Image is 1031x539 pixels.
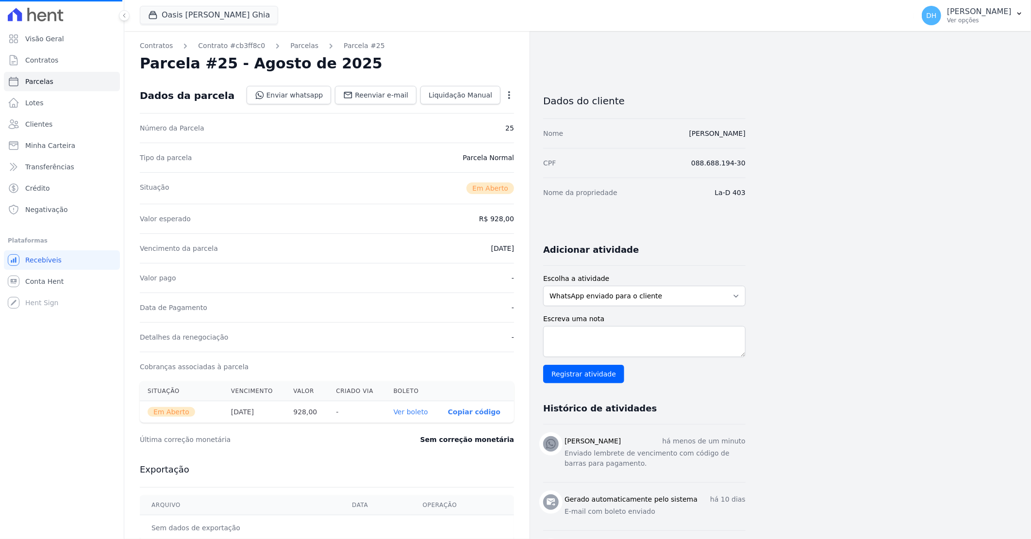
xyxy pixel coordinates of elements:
dt: CPF [543,158,556,168]
dt: Última correção monetária [140,435,361,444]
th: Boleto [386,381,440,401]
a: Negativação [4,200,120,219]
span: Lotes [25,98,44,108]
span: Reenviar e-mail [355,90,408,100]
nav: Breadcrumb [140,41,514,51]
a: [PERSON_NAME] [689,130,746,137]
button: DH [PERSON_NAME] Ver opções [914,2,1031,29]
dt: Detalhes da renegociação [140,332,229,342]
a: Recebíveis [4,250,120,270]
h2: Parcela #25 - Agosto de 2025 [140,55,382,72]
a: Contratos [4,50,120,70]
span: Parcelas [25,77,53,86]
dd: - [512,303,514,312]
a: Visão Geral [4,29,120,49]
dt: Nome [543,129,563,138]
dd: - [512,332,514,342]
button: Copiar código [448,408,500,416]
span: Visão Geral [25,34,64,44]
span: Liquidação Manual [429,90,492,100]
a: Parcelas [290,41,318,51]
label: Escreva uma nota [543,314,746,324]
th: - [328,401,385,423]
button: Oasis [PERSON_NAME] Ghia [140,6,278,24]
dt: Valor esperado [140,214,191,224]
span: Clientes [25,119,52,129]
dd: - [512,273,514,283]
a: Parcelas [4,72,120,91]
div: Plataformas [8,235,116,246]
span: Negativação [25,205,68,214]
a: Lotes [4,93,120,113]
a: Minha Carteira [4,136,120,155]
h3: Adicionar atividade [543,244,639,256]
p: Enviado lembrete de vencimento com código de barras para pagamento. [565,448,746,469]
h3: Exportação [140,464,514,475]
span: DH [926,12,936,19]
a: Liquidação Manual [420,86,500,104]
a: Transferências [4,157,120,177]
a: Contratos [140,41,173,51]
h3: Dados do cliente [543,95,746,107]
h3: Gerado automaticamente pelo sistema [565,494,698,505]
a: Contrato #cb3ff8c0 [198,41,265,51]
div: Dados da parcela [140,90,234,101]
th: 928,00 [285,401,328,423]
dd: [DATE] [491,244,514,253]
th: Criado via [328,381,385,401]
span: Contratos [25,55,58,65]
p: há menos de um minuto [662,436,746,446]
dt: Vencimento da parcela [140,244,218,253]
span: Em Aberto [466,182,514,194]
dd: Parcela Normal [463,153,514,163]
a: Ver boleto [394,408,428,416]
h3: [PERSON_NAME] [565,436,621,446]
th: Data [340,495,411,515]
span: Recebíveis [25,255,62,265]
th: Valor [285,381,328,401]
dd: 088.688.194-30 [691,158,746,168]
input: Registrar atividade [543,365,624,383]
dd: R$ 928,00 [479,214,514,224]
p: E-mail com boleto enviado [565,506,746,517]
dt: Cobranças associadas à parcela [140,362,249,372]
span: Conta Hent [25,277,64,286]
dt: Data de Pagamento [140,303,207,312]
dt: Valor pago [140,273,176,283]
th: Situação [140,381,223,401]
span: Crédito [25,183,50,193]
h3: Histórico de atividades [543,403,657,414]
dt: Tipo da parcela [140,153,192,163]
th: Arquivo [140,495,340,515]
dt: Número da Parcela [140,123,204,133]
p: Ver opções [947,16,1012,24]
a: Enviar whatsapp [247,86,332,104]
p: [PERSON_NAME] [947,7,1012,16]
th: Operação [411,495,514,515]
dt: Situação [140,182,169,194]
dd: 25 [505,123,514,133]
a: Conta Hent [4,272,120,291]
th: [DATE] [223,401,286,423]
a: Crédito [4,179,120,198]
th: Vencimento [223,381,286,401]
span: Minha Carteira [25,141,75,150]
dt: Nome da propriedade [543,188,617,197]
a: Clientes [4,114,120,134]
dd: Sem correção monetária [420,435,514,444]
span: Em Aberto [148,407,195,417]
a: Parcela #25 [344,41,385,51]
label: Escolha a atividade [543,274,746,284]
span: Transferências [25,162,74,172]
p: há 10 dias [710,494,746,505]
dd: La-D 403 [715,188,746,197]
a: Reenviar e-mail [335,86,416,104]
